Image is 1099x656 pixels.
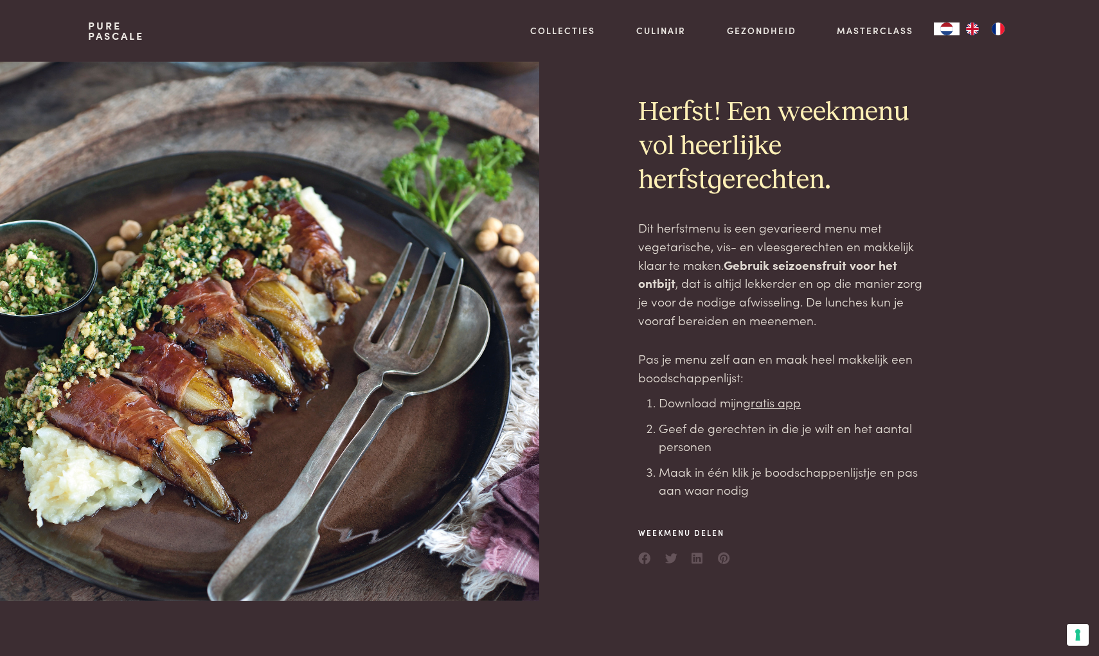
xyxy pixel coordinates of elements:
a: FR [985,22,1011,35]
strong: Gebruik seizoensfruit voor het ontbijt [638,256,897,292]
p: Dit herfstmenu is een gevarieerd menu met vegetarische, vis- en vleesgerechten en makkelijk klaar... [638,218,933,329]
a: PurePascale [88,21,144,41]
li: Geef de gerechten in die je wilt en het aantal personen [659,419,933,456]
button: Uw voorkeuren voor toestemming voor trackingtechnologieën [1067,624,1089,646]
li: Download mijn [659,393,933,412]
a: Collecties [530,24,595,37]
span: Weekmenu delen [638,527,731,538]
a: NL [934,22,960,35]
ul: Language list [960,22,1011,35]
a: Gezondheid [727,24,796,37]
a: EN [960,22,985,35]
p: Pas je menu zelf aan en maak heel makkelijk een boodschappenlijst: [638,350,933,386]
h2: Herfst! Een weekmenu vol heerlijke herfstgerechten. [638,96,933,198]
a: gratis app [743,393,801,411]
a: Masterclass [837,24,913,37]
a: Culinair [636,24,686,37]
div: Language [934,22,960,35]
aside: Language selected: Nederlands [934,22,1011,35]
li: Maak in één klik je boodschappenlijstje en pas aan waar nodig [659,463,933,499]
